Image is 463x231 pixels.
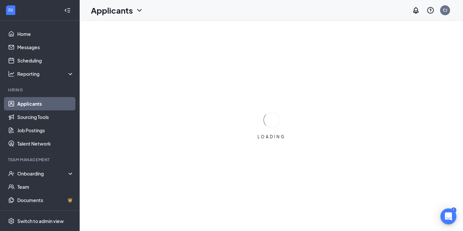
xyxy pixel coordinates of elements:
a: Scheduling [17,54,74,67]
div: Team Management [8,157,73,163]
svg: QuestionInfo [426,6,434,14]
svg: Notifications [412,6,420,14]
a: Job Postings [17,124,74,137]
a: DocumentsCrown [17,193,74,207]
h1: Applicants [91,5,133,16]
div: CJ [443,7,447,13]
a: SurveysCrown [17,207,74,220]
div: 1 [451,207,456,213]
svg: UserCheck [8,170,15,177]
a: Applicants [17,97,74,110]
div: Open Intercom Messenger [440,208,456,224]
svg: WorkstreamLogo [7,7,14,13]
div: Switch to admin view [17,218,64,224]
a: Talent Network [17,137,74,150]
svg: Settings [8,218,15,224]
svg: Collapse [64,7,71,14]
div: Reporting [17,70,74,77]
div: Onboarding [17,170,68,177]
a: Sourcing Tools [17,110,74,124]
div: Hiring [8,87,73,93]
div: LOADING [255,134,288,140]
svg: ChevronDown [135,6,143,14]
svg: Analysis [8,70,15,77]
a: Home [17,27,74,41]
a: Team [17,180,74,193]
a: Messages [17,41,74,54]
